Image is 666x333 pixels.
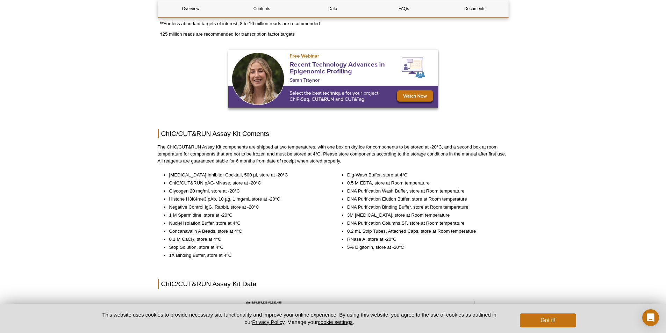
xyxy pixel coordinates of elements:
[642,309,659,326] div: Open Intercom Messenger
[169,196,324,203] li: Histone H3K4me3 pAb, 10 µg, 1 mg/mL store at -20°C
[160,20,509,27] p: For less abundant targets of interest, 8 to 10 million reads are recommended
[169,236,324,243] li: 0.1 M CaCl , store at 4°C
[347,188,502,195] li: DNA Purification Wash Buffer, store at Room temperature
[347,180,502,187] li: 0.5 M EDTA, store at Room temperature
[169,172,324,179] li: [MEDICAL_DATA] Inhibitor Cocktail, 500 µl, store at -20°C
[252,319,284,325] a: Privacy Policy
[318,319,352,325] button: cookie settings
[90,311,509,326] p: This website uses cookies to provide necessary site functionality and improve your online experie...
[169,244,324,251] li: Stop Solution, store at 4°C
[520,313,576,327] button: Got it!
[169,180,324,187] li: ChIC/CUT&RUN pAG-MNase, store at -20°C
[158,129,509,138] h2: ChIC/CUT&RUN Assay Kit Contents
[169,252,324,259] li: 1X Binding Buffer, store at 4°C
[160,31,163,37] strong: †
[169,220,324,227] li: Nuclei Isolation Buffer, store at 4°C
[347,204,502,211] li: DNA Purification Binding Buffer, store at Room temperature
[158,279,509,289] h2: ChIC/CUT&RUN Assay Kit Data
[347,220,502,227] li: DNA Purification Columns SF, store at Room temperature
[347,212,502,219] li: 3M [MEDICAL_DATA], store at Room temperature
[228,50,438,108] img: Free Webinar
[192,239,194,243] sub: 2
[442,0,508,17] a: Documents
[158,144,509,165] p: The ChIC/CUT&RUN Assay Kit components are shipped at two temperatures, with one box on dry ice fo...
[160,31,509,38] p: 25 million reads are recommended for transcription factor targets
[228,50,438,110] a: Free Webinar Comparing ChIP, CUT&Tag and CUT&RUN
[169,188,324,195] li: Glycogen 20 mg/ml, store at -20°C
[300,0,366,17] a: Data
[347,228,502,235] li: 0.2 mL Strip Tubes, Attached Caps, store at Room temperature
[169,228,324,235] li: Concanavalin A Beads, store at 4°C
[169,204,324,211] li: Negative Control IgG, Rabbit, store at -20°C
[169,212,324,219] li: 1 M Spermidine, store at -20°C
[347,236,502,243] li: RNase A, store at -20°C
[158,0,224,17] a: Overview
[229,0,295,17] a: Contents
[347,172,502,179] li: Dig-Wash Buffer, store at 4°C
[347,244,502,251] li: 5% Digitonin, store at -20°C
[371,0,437,17] a: FAQs
[347,196,502,203] li: DNA Purification Elution Buffer, store at Room temperature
